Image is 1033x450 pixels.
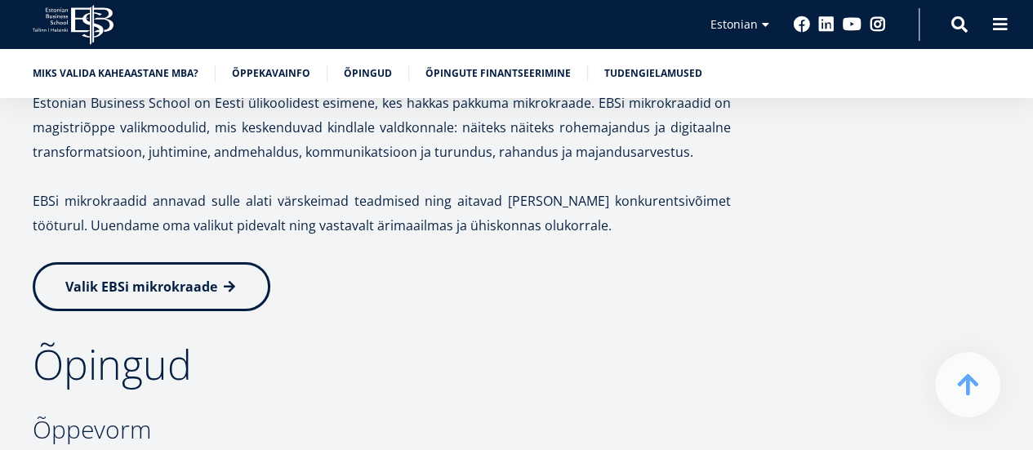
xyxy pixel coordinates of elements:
a: Õpingute finantseerimine [425,65,571,82]
a: Facebook [794,16,810,33]
span: Tehnoloogia ja innovatsiooni juhtimine (MBA) [19,203,240,217]
a: Instagram [870,16,886,33]
a: Õpingud [344,65,392,82]
a: Miks valida kaheaastane MBA? [33,65,198,82]
a: Linkedin [818,16,835,33]
a: Valik EBSi mikrokraade [33,262,270,311]
input: Tehnoloogia ja innovatsiooni juhtimine (MBA) [4,203,15,214]
span: Perekonnanimi [388,1,462,16]
span: Üheaastane eestikeelne MBA [19,160,159,175]
span: Kaheaastane MBA [19,181,107,196]
input: Kaheaastane MBA [4,182,15,193]
input: Üheaastane eestikeelne MBA [4,161,15,172]
p: Estonian Business School on Eesti ülikoolidest esimene, kes hakkas pakkuma mikrokraade. EBSi mikr... [33,91,731,164]
h3: Õppevorm [33,417,731,442]
h2: Õpingud [33,344,731,385]
a: Youtube [843,16,862,33]
a: Õppekavainfo [232,65,310,82]
a: Tudengielamused [604,65,702,82]
p: EBSi mikrokraadid annavad sulle alati värskeimad teadmised ning aitavad [PERSON_NAME] konkurentsi... [33,189,731,238]
span: Valik EBSi mikrokraade [65,278,217,296]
